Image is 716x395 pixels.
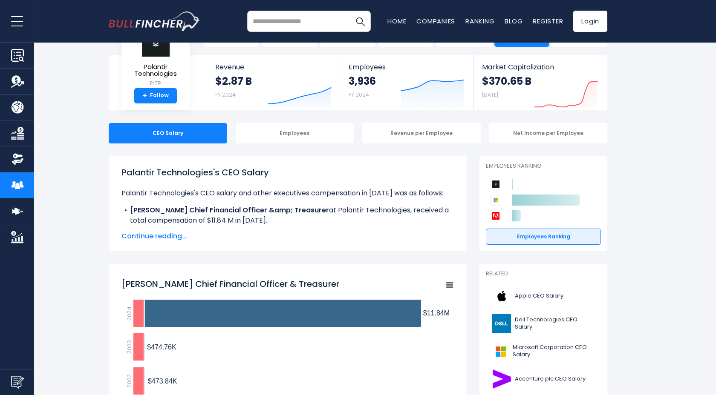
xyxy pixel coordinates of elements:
[121,188,454,198] p: Palantir Technologies's CEO salary and other executives compensation in [DATE] was as follows:
[349,11,371,32] button: Search
[215,74,252,88] strong: $2.87 B
[416,17,455,26] a: Companies
[515,375,586,383] span: Accenture plc CEO Salary
[482,74,531,88] strong: $370.65 B
[121,166,454,179] h1: Palantir Technologies's CEO Salary
[482,63,598,71] span: Market Capitalization
[11,153,24,166] img: Ownership
[128,80,183,87] small: PLTR
[121,278,339,290] tspan: [PERSON_NAME] Chief Financial Officer & Treasurer
[147,343,176,351] tspan: $474.76K
[148,378,177,385] tspan: $473.84K
[486,367,601,391] a: Accenture plc CEO Salary
[349,74,376,88] strong: 3,936
[109,11,200,31] img: bullfincher logo
[349,63,464,71] span: Employees
[362,123,481,143] div: Revenue per Employee
[486,163,601,170] p: Employees Ranking
[134,88,177,103] a: +Follow
[490,179,501,190] img: Palantir Technologies competitors logo
[473,55,606,110] a: Market Capitalization $370.65 B [DATE]
[490,210,501,221] img: Adobe competitors logo
[121,231,454,241] span: Continue reading...
[143,92,147,100] strong: +
[486,229,601,245] a: Employees Ranking
[109,11,200,31] a: Go to homepage
[486,340,601,363] a: Microsoft Corporation CEO Salary
[465,17,494,26] a: Ranking
[513,344,596,358] span: Microsoft Corporation CEO Salary
[491,342,510,361] img: MSFT logo
[486,312,601,335] a: Dell Technologies CEO Salary
[349,91,369,98] small: FY 2024
[340,55,473,110] a: Employees 3,936 FY 2024
[489,123,608,143] div: Net Income per Employee
[128,28,183,88] a: Palantir Technologies PLTR
[505,17,523,26] a: Blog
[491,286,512,306] img: AAPL logo
[125,340,133,354] text: 2023
[215,91,236,98] small: FY 2024
[207,55,340,110] a: Revenue $2.87 B FY 2024
[236,123,354,143] div: Employees
[423,309,450,317] tspan: $11.84M
[491,314,512,333] img: DELL logo
[482,91,498,98] small: [DATE]
[515,292,563,300] span: Apple CEO Salary
[486,270,601,278] p: Related
[486,284,601,308] a: Apple CEO Salary
[130,205,329,215] b: [PERSON_NAME] Chief Financial Officer &amp; Treasurer
[573,11,607,32] a: Login
[387,17,406,26] a: Home
[121,205,454,226] li: at Palantir Technologies, received a total compensation of $11.84 M in [DATE].
[215,63,332,71] span: Revenue
[533,17,563,26] a: Register
[109,123,227,143] div: CEO Salary
[128,63,183,77] span: Palantir Technologies
[125,306,133,321] text: 2024
[490,195,501,206] img: Microsoft Corporation competitors logo
[515,316,596,331] span: Dell Technologies CEO Salary
[491,369,512,389] img: ACN logo
[125,374,133,388] text: 2022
